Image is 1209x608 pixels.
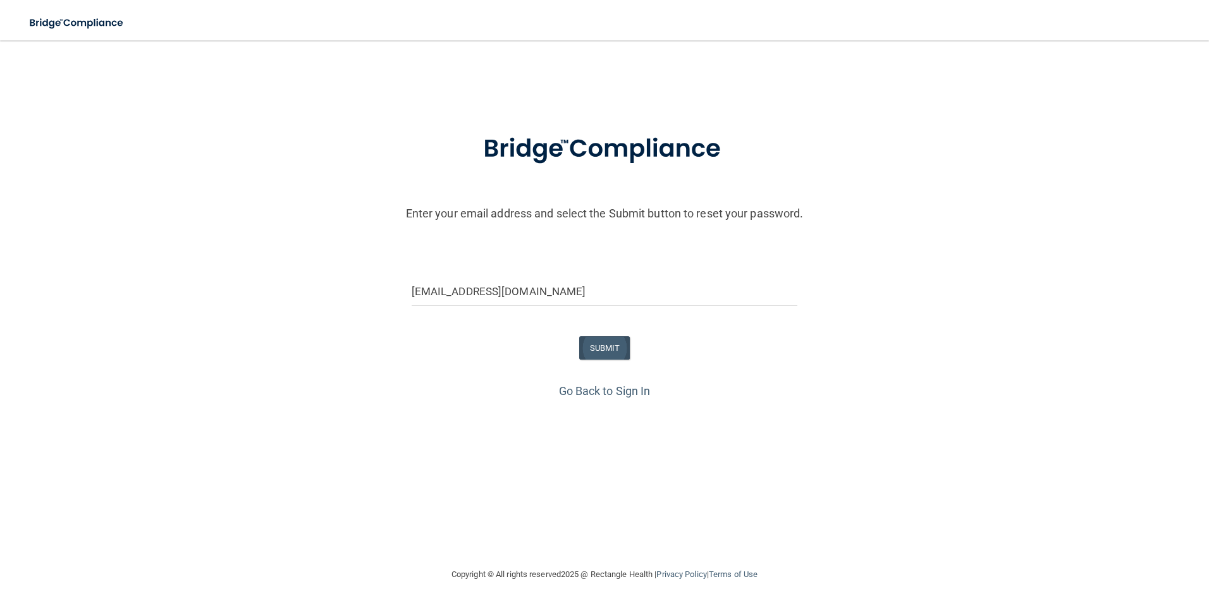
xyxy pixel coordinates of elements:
[374,554,835,595] div: Copyright © All rights reserved 2025 @ Rectangle Health | |
[559,384,651,398] a: Go Back to Sign In
[709,569,758,579] a: Terms of Use
[656,569,706,579] a: Privacy Policy
[579,336,630,360] button: SUBMIT
[457,116,752,182] img: bridge_compliance_login_screen.278c3ca4.svg
[412,277,798,306] input: Email
[19,10,135,36] img: bridge_compliance_login_screen.278c3ca4.svg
